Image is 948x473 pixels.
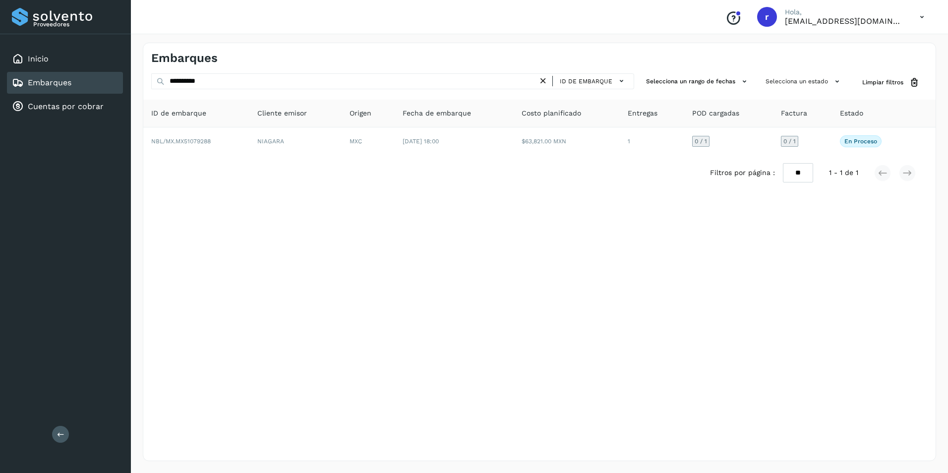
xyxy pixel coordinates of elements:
span: Costo planificado [522,108,581,118]
td: $63,821.00 MXN [514,127,620,155]
span: NBL/MX.MX51079288 [151,138,211,145]
p: Hola, [785,8,904,16]
span: Cliente emisor [257,108,307,118]
span: 0 / 1 [783,138,796,144]
span: 0 / 1 [695,138,707,144]
p: Proveedores [33,21,119,28]
button: ID de embarque [557,74,630,88]
div: Inicio [7,48,123,70]
button: Selecciona un estado [762,73,846,90]
span: Filtros por página : [710,168,775,178]
span: [DATE] 18:00 [403,138,439,145]
button: Selecciona un rango de fechas [642,73,754,90]
span: Estado [840,108,863,118]
a: Embarques [28,78,71,87]
span: Fecha de embarque [403,108,471,118]
h4: Embarques [151,51,218,65]
span: 1 - 1 de 1 [829,168,858,178]
button: Limpiar filtros [854,73,928,92]
p: En proceso [844,138,877,145]
span: Entregas [628,108,657,118]
span: Factura [781,108,807,118]
span: ID de embarque [560,77,612,86]
p: romanreyes@tumsa.com.mx [785,16,904,26]
div: Cuentas por cobrar [7,96,123,118]
div: Embarques [7,72,123,94]
a: Cuentas por cobrar [28,102,104,111]
td: 1 [620,127,684,155]
span: Origen [350,108,371,118]
span: Limpiar filtros [862,78,903,87]
td: MXC [342,127,395,155]
span: ID de embarque [151,108,206,118]
td: NIAGARA [249,127,342,155]
a: Inicio [28,54,49,63]
span: POD cargadas [692,108,739,118]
